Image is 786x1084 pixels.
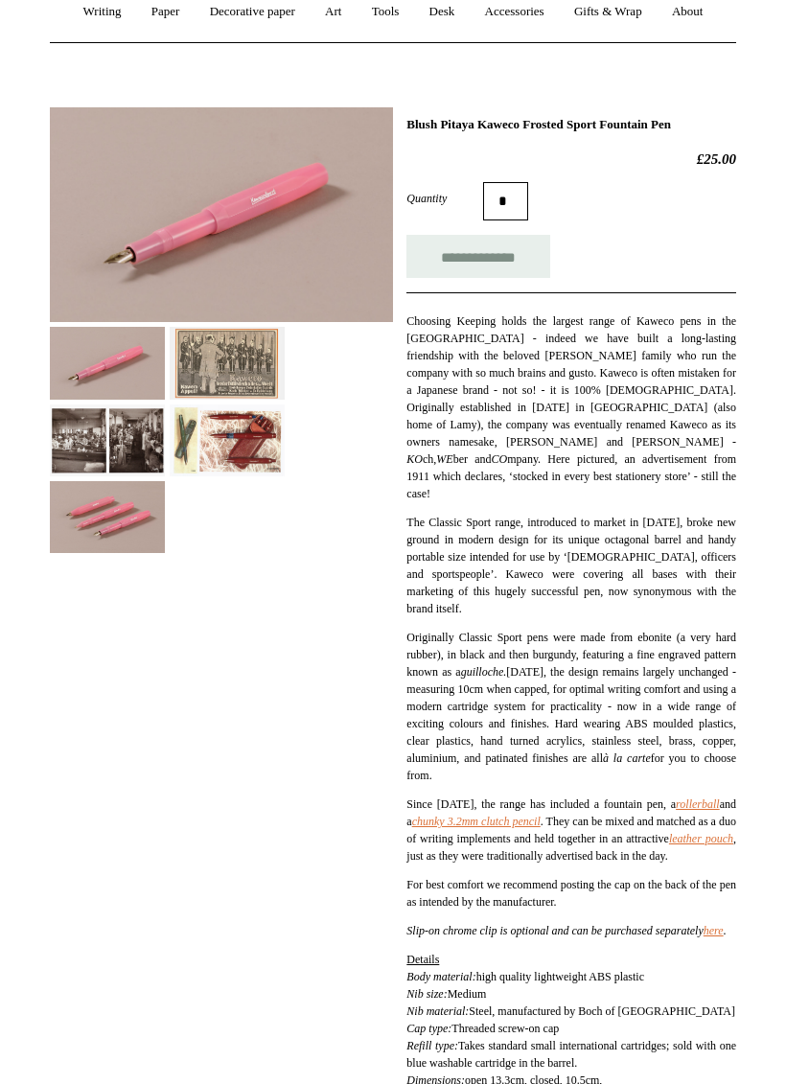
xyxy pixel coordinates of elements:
label: Quantity [406,190,483,207]
p: Choosing Keeping holds the largest range of Kaweco pens in the [GEOGRAPHIC_DATA] - indeed we have... [406,312,736,502]
i: . [704,924,727,937]
a: chunky 3.2mm clutch pencil [412,815,541,828]
i: Refill type: [406,1039,458,1052]
i: Cap type: [406,1022,451,1035]
em: Body material: [406,970,475,983]
a: here [704,924,724,937]
i: Slip-on chrome clip is optional and can be purchased separately [406,924,703,937]
img: Blush Pitaya Kaweco Frosted Sport Fountain Pen [170,404,285,476]
p: Since [DATE], the range has included a fountain pen, a and a . They can be mixed and matched as a... [406,796,736,865]
img: Blush Pitaya Kaweco Frosted Sport Fountain Pen [50,404,165,476]
h2: £25.00 [406,150,736,168]
h1: Blush Pitaya Kaweco Frosted Sport Fountain Pen [406,117,736,132]
span: The Classic Sport range, introduced to market in [DATE], broke new ground in modern design for it... [406,516,736,615]
span: For best comfort we recommend posting the cap on the back of the pen as intended by the manufactu... [406,878,736,909]
a: rollerball [676,797,720,811]
img: Blush Pitaya Kaweco Frosted Sport Fountain Pen [50,481,165,553]
img: Blush Pitaya Kaweco Frosted Sport Fountain Pen [170,327,285,399]
img: Blush Pitaya Kaweco Frosted Sport Fountain Pen [50,327,165,399]
em: Nib material: [406,1004,469,1018]
span: Details [406,953,439,966]
i: à la carte [603,751,651,765]
i: guilloche. [461,665,507,679]
i: KO [406,452,423,466]
i: WE [436,452,452,466]
img: Blush Pitaya Kaweco Frosted Sport Fountain Pen [50,107,393,323]
em: Nib size: [406,987,447,1001]
i: CO [492,452,508,466]
span: Originally Classic Sport pens were made from ebonite (a very hard rubber), in black and then burg... [406,631,736,782]
a: leather pouch [669,832,733,845]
